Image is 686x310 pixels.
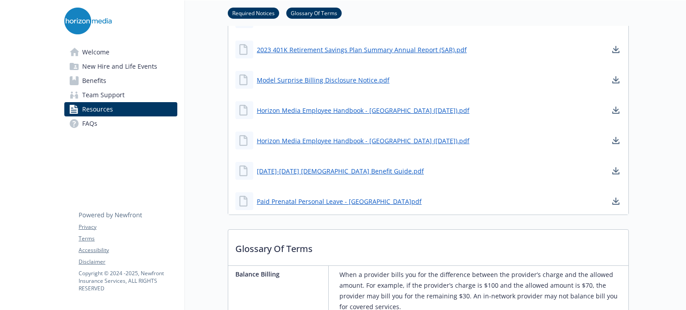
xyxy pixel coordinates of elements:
[257,75,389,85] a: Model Surprise Billing Disclosure Notice.pdf
[82,59,157,74] span: New Hire and Life Events
[64,45,177,59] a: Welcome
[257,106,469,115] a: Horizon Media Employee Handbook - [GEOGRAPHIC_DATA] ([DATE]).pdf
[79,223,177,231] a: Privacy
[79,269,177,292] p: Copyright © 2024 - 2025 , Newfront Insurance Services, ALL RIGHTS RESERVED
[611,105,621,116] a: download document
[79,235,177,243] a: Terms
[611,135,621,146] a: download document
[82,116,97,131] span: FAQs
[79,258,177,266] a: Disclaimer
[64,88,177,102] a: Team Support
[257,45,467,54] a: 2023 401K Retirement Savings Plan Summary Annual Report (SAR).pdf
[82,45,109,59] span: Welcome
[286,8,342,17] a: Glossary Of Terms
[64,116,177,131] a: FAQs
[64,59,177,74] a: New Hire and Life Events
[611,196,621,207] a: download document
[64,102,177,116] a: Resources
[82,88,125,102] span: Team Support
[611,44,621,55] a: download document
[611,165,621,176] a: download document
[611,74,621,85] a: download document
[79,246,177,254] a: Accessibility
[82,74,106,88] span: Benefits
[257,166,424,176] a: [DATE]-[DATE] [DEMOGRAPHIC_DATA] Benefit Guide.pdf
[64,74,177,88] a: Benefits
[228,8,279,17] a: Required Notices
[82,102,113,116] span: Resources
[257,136,469,145] a: Horizon Media Employee Handbook - [GEOGRAPHIC_DATA] ([DATE]).pdf
[257,197,422,206] a: Paid Prenatal Personal Leave - [GEOGRAPHIC_DATA]pdf
[228,230,628,263] p: Glossary Of Terms
[235,269,325,279] p: Balance Billing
